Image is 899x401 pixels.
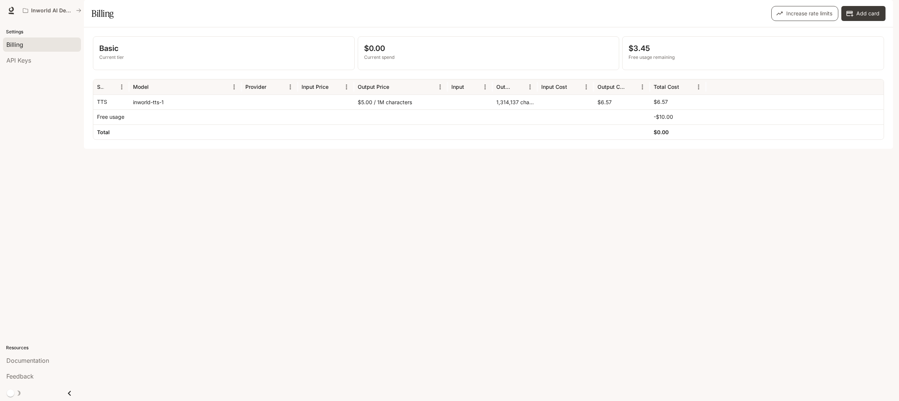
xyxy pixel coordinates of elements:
p: -$10.00 [654,113,673,121]
p: Free usage remaining [629,54,878,61]
div: Input [451,84,464,90]
div: Output [496,84,512,90]
div: Service [97,84,104,90]
div: Total Cost [654,84,679,90]
button: All workspaces [19,3,85,18]
p: $3.45 [629,43,878,54]
button: Menu [581,81,592,93]
button: Menu [524,81,536,93]
p: $6.57 [654,98,668,106]
button: Sort [267,81,278,93]
button: Sort [105,81,116,93]
div: Provider [245,84,266,90]
button: Menu [637,81,648,93]
button: Menu [693,81,704,93]
button: Menu [341,81,352,93]
div: Output Price [358,84,389,90]
button: Sort [626,81,637,93]
div: 1,314,137 characters [493,94,538,109]
button: Sort [329,81,340,93]
div: inworld-tts-1 [129,94,242,109]
div: $5.00 / 1M characters [354,94,448,109]
p: Inworld AI Demos [31,7,73,14]
p: Free usage [97,113,124,121]
p: Current tier [99,54,348,61]
div: $6.57 [594,94,650,109]
div: Input Cost [541,84,567,90]
button: Sort [390,81,401,93]
h6: Total [97,129,110,136]
div: Input Price [302,84,329,90]
button: Sort [465,81,476,93]
button: Sort [568,81,579,93]
button: Sort [513,81,524,93]
button: Menu [116,81,127,93]
p: Basic [99,43,348,54]
button: Menu [479,81,491,93]
h6: $0.00 [654,129,669,136]
button: Menu [228,81,240,93]
p: Current spend [364,54,613,61]
button: Menu [435,81,446,93]
button: Add card [841,6,886,21]
button: Sort [149,81,161,93]
h1: Billing [91,6,113,21]
div: Model [133,84,149,90]
div: Output Cost [597,84,625,90]
p: $0.00 [364,43,613,54]
button: Increase rate limits [771,6,838,21]
button: Menu [285,81,296,93]
p: TTS [97,98,107,106]
button: Sort [680,81,691,93]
